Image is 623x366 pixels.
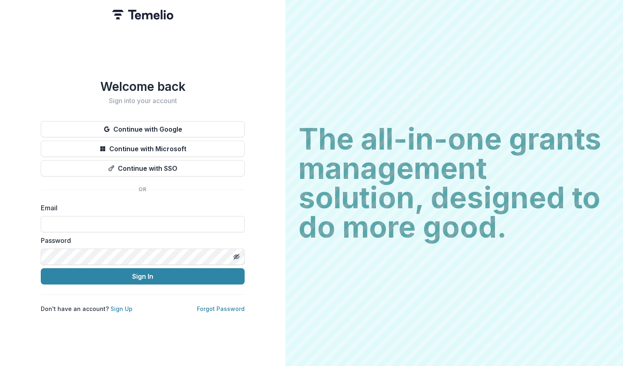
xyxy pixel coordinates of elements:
button: Toggle password visibility [230,250,243,263]
a: Sign Up [110,305,133,312]
p: Don't have an account? [41,304,133,313]
button: Continue with Microsoft [41,141,245,157]
h1: Welcome back [41,79,245,94]
label: Email [41,203,240,213]
img: Temelio [112,10,173,20]
label: Password [41,236,240,245]
button: Continue with SSO [41,160,245,176]
button: Continue with Google [41,121,245,137]
h2: Sign into your account [41,97,245,105]
a: Forgot Password [197,305,245,312]
button: Sign In [41,268,245,284]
